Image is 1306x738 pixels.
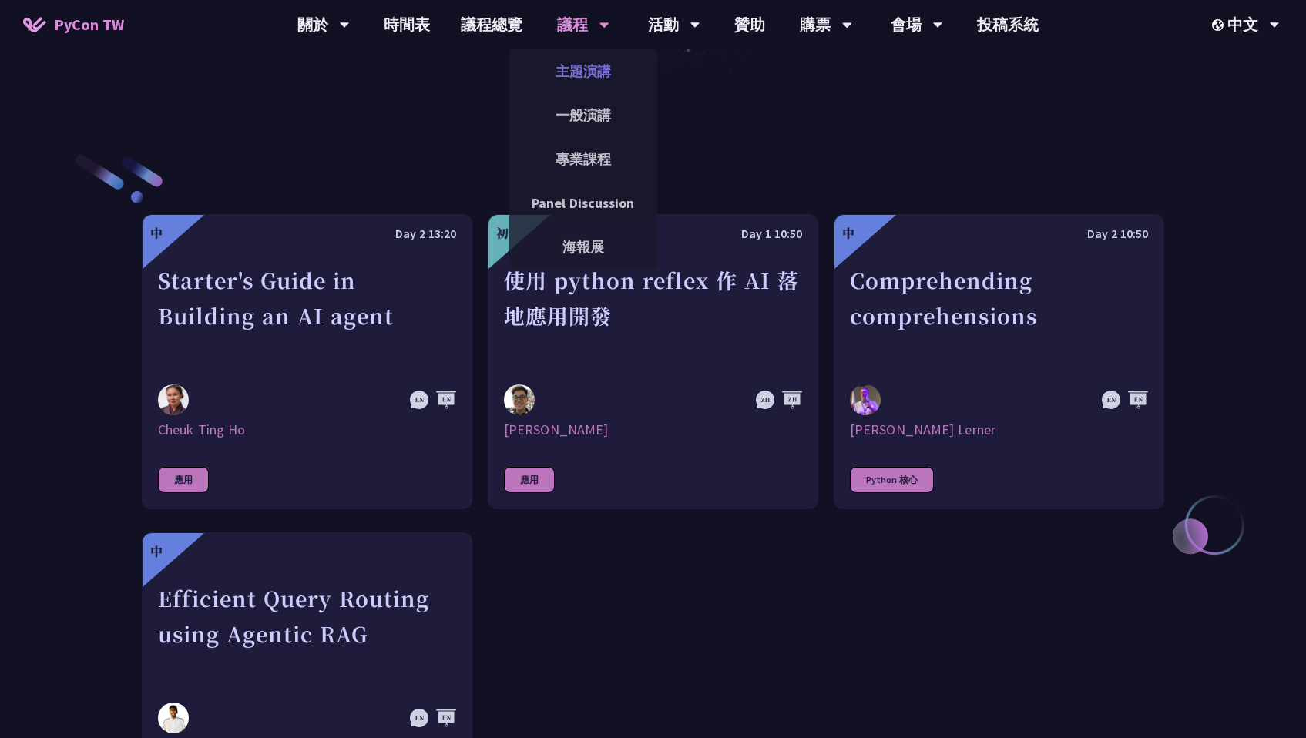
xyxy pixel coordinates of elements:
div: [PERSON_NAME] Lerner [850,421,1148,439]
img: Milo Chen [504,384,535,415]
a: 初 Day 1 10:50 使用 python reflex 作 AI 落地應用開發 Milo Chen [PERSON_NAME] 應用 [488,214,818,509]
a: 專業課程 [509,141,657,177]
div: [PERSON_NAME] [504,421,802,439]
div: 中 [842,224,854,243]
div: 應用 [504,467,555,493]
a: 海報展 [509,229,657,265]
div: 應用 [158,467,209,493]
div: Starter's Guide in Building an AI agent [158,263,456,369]
div: Cheuk Ting Ho [158,421,456,439]
div: Day 2 13:20 [158,224,456,243]
a: 中 Day 2 10:50 Comprehending comprehensions Reuven M. Lerner [PERSON_NAME] Lerner Python 核心 [834,214,1164,509]
div: 初 [496,224,509,243]
a: 主題演講 [509,53,657,89]
img: Cheuk Ting Ho [158,384,189,415]
div: Efficient Query Routing using Agentic RAG [158,581,456,687]
a: 一般演講 [509,97,657,133]
div: 中 [150,542,163,561]
img: Locale Icon [1212,19,1227,31]
div: Comprehending comprehensions [850,263,1148,369]
span: PyCon TW [54,13,124,36]
a: PyCon TW [8,5,139,44]
img: Tarun Jain [158,703,189,733]
div: 中 [150,224,163,243]
img: Home icon of PyCon TW 2025 [23,17,46,32]
div: 使用 python reflex 作 AI 落地應用開發 [504,263,802,369]
a: Panel Discussion [509,185,657,221]
div: Day 2 10:50 [850,224,1148,243]
div: Python 核心 [850,467,934,493]
img: Reuven M. Lerner [850,384,881,418]
a: 中 Day 2 13:20 Starter's Guide in Building an AI agent Cheuk Ting Ho Cheuk Ting Ho 應用 [142,214,472,509]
